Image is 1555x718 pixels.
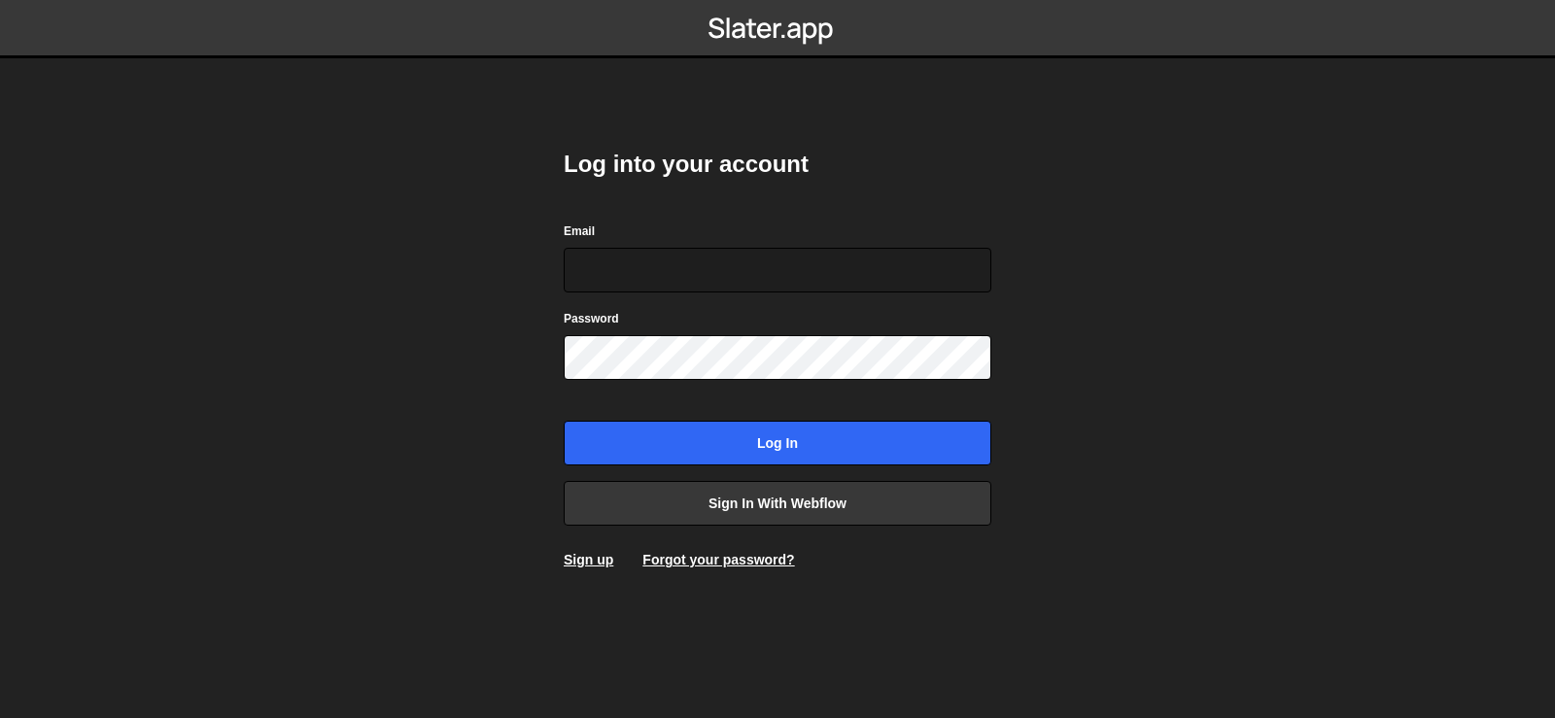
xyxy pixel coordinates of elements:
a: Sign up [564,552,613,567]
label: Password [564,309,619,328]
a: Sign in with Webflow [564,481,991,526]
h2: Log into your account [564,149,991,180]
input: Log in [564,421,991,465]
label: Email [564,222,595,241]
a: Forgot your password? [642,552,794,567]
